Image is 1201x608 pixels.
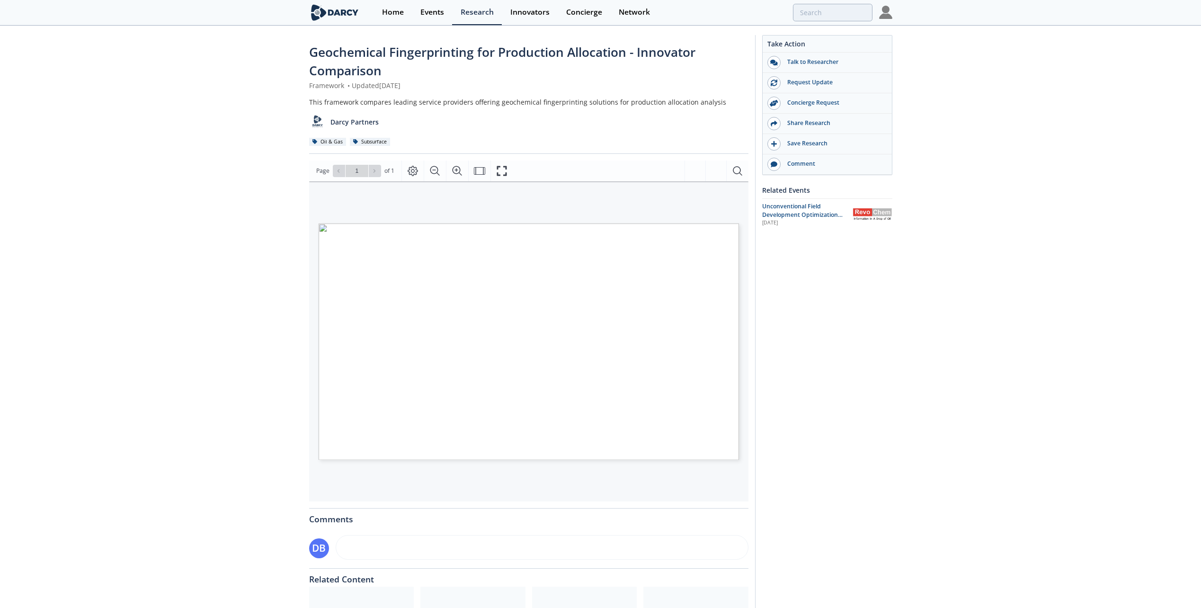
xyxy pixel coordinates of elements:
div: [DATE] [762,219,846,227]
div: Share Research [781,119,887,127]
img: Profile [879,6,892,19]
div: DB [309,538,329,558]
div: Concierge [566,9,602,16]
div: Comments [309,509,748,524]
div: Comment [781,160,887,168]
div: Concierge Request [781,98,887,107]
span: Unconventional Field Development Optimization through Geochemical Fingerprinting Technology [762,202,843,236]
div: Take Action [763,39,892,53]
span: Geochemical Fingerprinting for Production Allocation - Innovator Comparison [309,44,695,79]
div: Request Update [781,78,887,87]
span: • [346,81,352,90]
div: Subsurface [350,138,391,146]
div: Events [420,9,444,16]
div: Talk to Researcher [781,58,887,66]
div: Related Events [762,182,892,198]
input: Advanced Search [793,4,872,21]
div: This framework compares leading service providers offering geochemical fingerprinting solutions f... [309,97,748,107]
img: logo-wide.svg [309,4,361,21]
div: Innovators [510,9,550,16]
div: Home [382,9,404,16]
div: Research [461,9,494,16]
p: Darcy Partners [330,117,379,127]
a: Unconventional Field Development Optimization through Geochemical Fingerprinting Technology [DATE... [762,202,892,227]
div: Framework Updated [DATE] [309,80,748,90]
img: RevoChem [853,208,892,220]
div: Save Research [781,139,887,148]
div: Related Content [309,569,748,584]
div: Network [619,9,650,16]
div: Oil & Gas [309,138,347,146]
